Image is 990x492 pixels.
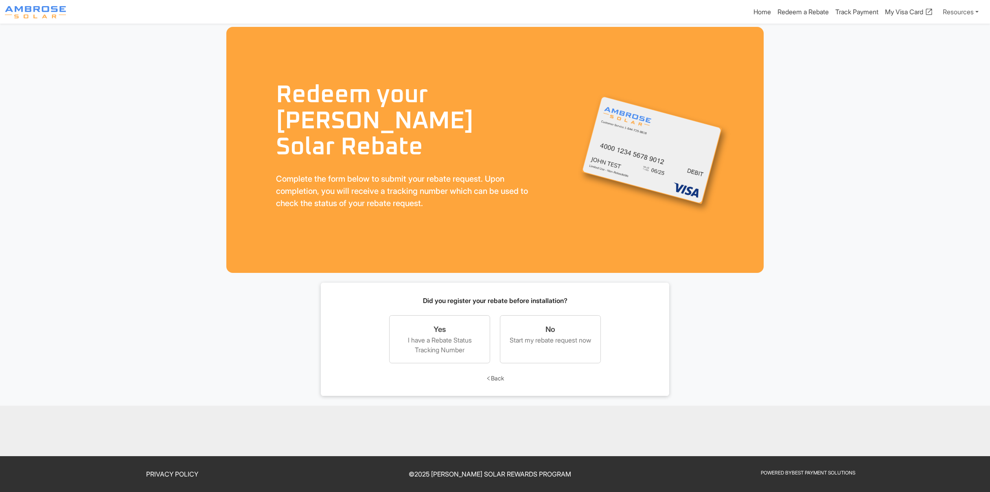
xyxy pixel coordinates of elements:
img: Program logo [5,6,66,18]
p: © 2025 [PERSON_NAME] Solar Rewards Program [336,469,644,479]
a: Privacy Policy [146,470,198,478]
a: leftBack [486,375,504,382]
img: Ambrose Solar Prepaid Card [581,96,722,204]
a: NoStart my rebate request now [500,315,601,363]
a: My Visa Card open_in_new [885,8,933,16]
a: Track Payment [835,8,878,16]
div: Start my rebate request now [508,335,592,345]
span: left [486,376,491,381]
a: Redeem a Rebate [778,8,829,16]
div: I have a Rebate Status Tracking Number [398,335,482,355]
div: Did you register your rebate before installation? [334,296,656,315]
a: Resources [940,4,982,20]
a: YesI have a Rebate Status Tracking Number [389,315,490,363]
a: Powered ByBest Payment Solutions [761,470,855,476]
h1: Redeem your [PERSON_NAME] Solar Rebate [276,82,535,160]
p: Complete the form below to submit your rebate request. Upon completion, you will receive a tracki... [276,173,535,209]
a: Home [753,8,771,16]
span: open_in_new [925,8,933,16]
